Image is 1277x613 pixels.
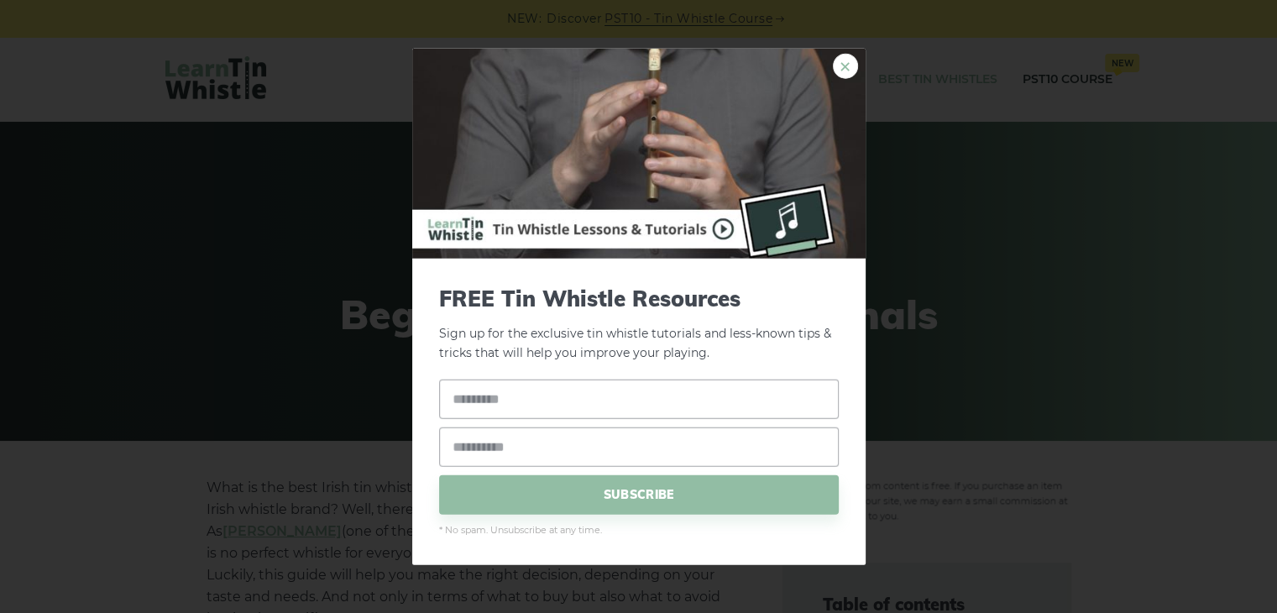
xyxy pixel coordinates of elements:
img: Tin Whistle Buying Guide Preview [412,49,866,259]
span: FREE Tin Whistle Resources [439,286,839,312]
a: × [833,54,858,79]
p: Sign up for the exclusive tin whistle tutorials and less-known tips & tricks that will help you i... [439,286,839,363]
span: SUBSCRIBE [439,474,839,514]
span: * No spam. Unsubscribe at any time. [439,522,839,537]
